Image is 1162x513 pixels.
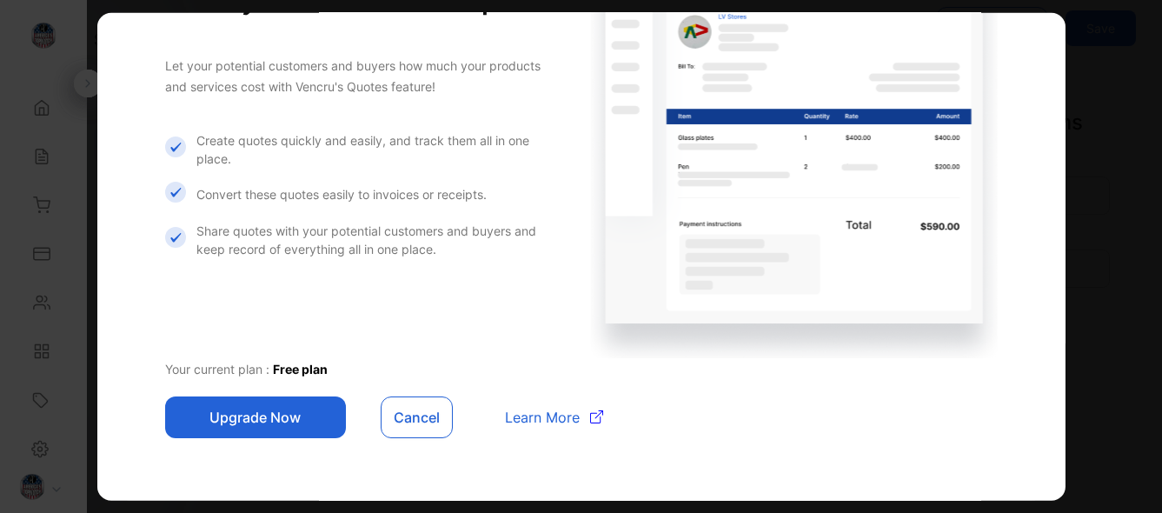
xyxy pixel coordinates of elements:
img: Icon [164,227,185,248]
button: Open LiveChat chat widget [14,7,66,59]
button: Upgrade Now [164,396,345,438]
p: Convert these quotes easily to invoices or receipts. [196,185,486,203]
img: Icon [164,182,185,203]
button: Cancel [380,396,452,438]
span: Your current plan : [164,362,272,376]
span: Let your potential customers and buyers how much your products and services cost with Vencru's Qu... [164,58,540,94]
p: Create quotes quickly and easily, and track them all in one place. [196,131,554,168]
a: Learn More [487,407,602,428]
span: Free plan [272,362,327,376]
img: Icon [164,137,185,157]
span: Learn More [504,407,579,428]
p: Share quotes with your potential customers and buyers and keep record of everything all in one pl... [196,222,554,258]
